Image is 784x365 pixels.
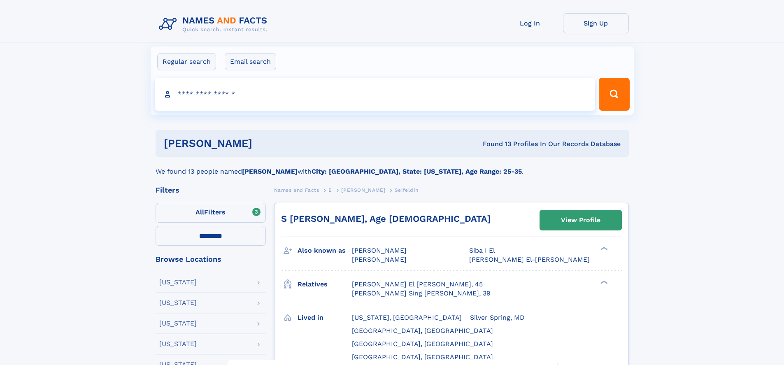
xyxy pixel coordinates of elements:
[156,157,629,177] div: We found 13 people named with .
[352,280,483,289] a: [PERSON_NAME] El [PERSON_NAME], 45
[563,13,629,33] a: Sign Up
[225,53,276,70] label: Email search
[156,256,266,263] div: Browse Locations
[497,13,563,33] a: Log In
[159,341,197,347] div: [US_STATE]
[281,214,491,224] a: S [PERSON_NAME], Age [DEMOGRAPHIC_DATA]
[157,53,216,70] label: Regular search
[164,138,368,149] h1: [PERSON_NAME]
[312,167,522,175] b: City: [GEOGRAPHIC_DATA], State: [US_STATE], Age Range: 25-35
[156,186,266,194] div: Filters
[341,185,385,195] a: [PERSON_NAME]
[352,289,491,298] a: [PERSON_NAME] Sing [PERSON_NAME], 39
[156,203,266,223] label: Filters
[328,185,332,195] a: E
[561,211,600,230] div: View Profile
[352,246,407,254] span: [PERSON_NAME]
[395,187,418,193] span: Seifeldin
[298,277,352,291] h3: Relatives
[352,314,462,321] span: [US_STATE], [GEOGRAPHIC_DATA]
[352,353,493,361] span: [GEOGRAPHIC_DATA], [GEOGRAPHIC_DATA]
[469,256,590,263] span: [PERSON_NAME] El-[PERSON_NAME]
[598,246,608,251] div: ❯
[274,185,319,195] a: Names and Facts
[352,340,493,348] span: [GEOGRAPHIC_DATA], [GEOGRAPHIC_DATA]
[352,327,493,335] span: [GEOGRAPHIC_DATA], [GEOGRAPHIC_DATA]
[599,78,629,111] button: Search Button
[328,187,332,193] span: E
[352,256,407,263] span: [PERSON_NAME]
[298,311,352,325] h3: Lived in
[159,300,197,306] div: [US_STATE]
[159,279,197,286] div: [US_STATE]
[540,210,621,230] a: View Profile
[469,246,495,254] span: Siba I El
[598,279,608,285] div: ❯
[156,13,274,35] img: Logo Names and Facts
[368,139,621,149] div: Found 13 Profiles In Our Records Database
[341,187,385,193] span: [PERSON_NAME]
[195,208,204,216] span: All
[155,78,596,111] input: search input
[298,244,352,258] h3: Also known as
[470,314,525,321] span: Silver Spring, MD
[242,167,298,175] b: [PERSON_NAME]
[159,320,197,327] div: [US_STATE]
